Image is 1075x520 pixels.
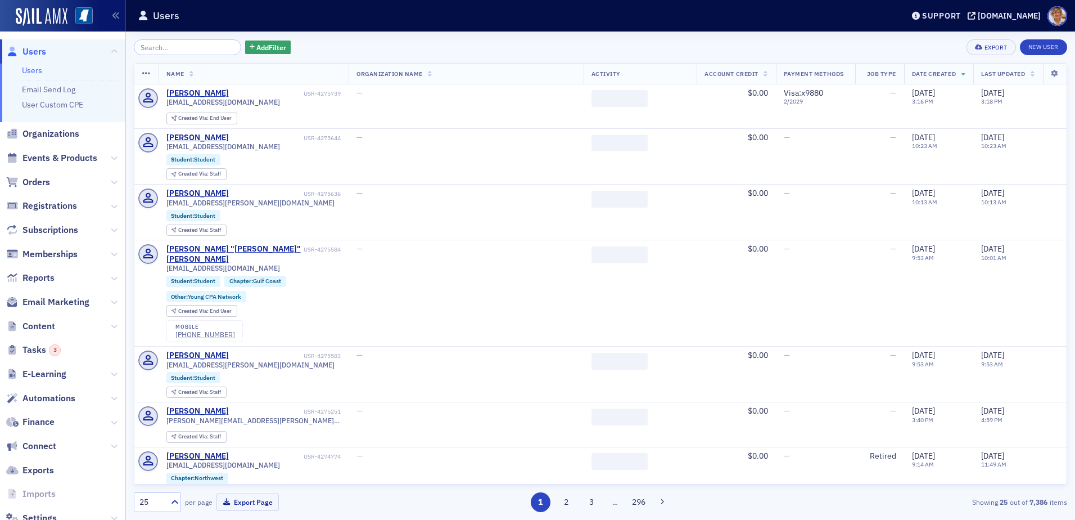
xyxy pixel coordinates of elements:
strong: 25 [998,497,1010,507]
img: SailAMX [16,8,67,26]
span: Created Via : [178,388,210,396]
span: Users [22,46,46,58]
span: ‌ [591,453,648,470]
span: ‌ [591,90,648,107]
span: $0.00 [748,188,768,198]
a: Subscriptions [6,224,78,236]
a: Connect [6,440,56,452]
time: 9:14 AM [912,460,934,468]
time: 4:59 PM [981,416,1002,424]
div: Staff [178,434,221,440]
span: Other : [171,293,188,301]
a: Reports [6,272,55,284]
div: USR-4275584 [304,246,341,253]
div: USR-4275739 [231,90,341,97]
span: … [607,497,623,507]
span: Registrations [22,200,77,212]
a: [PERSON_NAME] [166,88,229,98]
a: Users [22,65,42,75]
button: 296 [629,492,649,512]
span: $0.00 [748,244,768,254]
div: Student: [166,372,221,383]
div: USR-4275636 [231,190,341,198]
span: Content [22,320,55,333]
a: Memberships [6,248,78,261]
span: Imports [22,488,56,500]
a: Student:Student [171,156,215,163]
span: 2 / 2029 [784,98,847,105]
span: — [784,188,790,198]
span: Visa : x9880 [784,88,823,98]
span: Chapter : [229,277,253,285]
a: Chapter:Northwest [171,474,223,482]
span: $0.00 [748,406,768,416]
div: End User [178,115,232,122]
span: Tasks [22,344,61,356]
span: $0.00 [748,350,768,360]
span: — [784,406,790,416]
img: SailAMX [75,7,93,25]
a: E-Learning [6,368,66,380]
span: [DATE] [981,132,1004,142]
span: [EMAIL_ADDRESS][DOMAIN_NAME] [166,142,280,151]
a: Other:Young CPA Network [171,293,241,301]
div: USR-4275583 [231,352,341,360]
a: User Custom CPE [22,100,83,110]
span: — [784,451,790,461]
time: 3:18 PM [981,97,1002,105]
span: [DATE] [912,88,935,98]
a: View Homepage [67,7,93,26]
div: Showing out of items [764,497,1067,507]
span: Add Filter [256,42,286,52]
a: Registrations [6,200,77,212]
a: Email Send Log [22,84,75,95]
span: [DATE] [912,451,935,461]
span: Student : [171,374,194,382]
div: End User [178,308,232,315]
span: Chapter : [171,474,195,482]
a: Organizations [6,128,79,140]
time: 10:23 AM [912,142,937,150]
button: AddFilter [245,41,291,55]
span: Activity [591,70,621,78]
a: Automations [6,392,75,405]
time: 3:16 PM [912,97,933,105]
span: [DATE] [912,350,935,360]
time: 10:13 AM [912,198,937,206]
span: ‌ [591,353,648,370]
span: ‌ [591,191,648,208]
a: Content [6,320,55,333]
h1: Users [153,9,179,23]
span: Payment Methods [784,70,844,78]
span: — [356,350,363,360]
div: Created Via: End User [166,305,237,317]
button: Export [966,39,1015,55]
a: Imports [6,488,56,500]
div: [DOMAIN_NAME] [978,11,1041,21]
span: E-Learning [22,368,66,380]
div: Created Via: Staff [166,168,227,180]
time: 9:53 AM [981,360,1003,368]
div: 3 [49,344,61,356]
div: Chapter: [166,473,229,484]
span: Subscriptions [22,224,78,236]
a: [PERSON_NAME] [166,451,229,461]
div: Created Via: Staff [166,225,227,236]
span: Connect [22,440,56,452]
time: 9:53 AM [912,360,934,368]
span: [DATE] [912,406,935,416]
div: Student: [166,276,221,287]
span: [EMAIL_ADDRESS][DOMAIN_NAME] [166,461,280,469]
span: [EMAIL_ADDRESS][DOMAIN_NAME] [166,98,280,106]
strong: 7,386 [1028,497,1050,507]
span: Created Via : [178,226,210,234]
div: Student: [166,154,221,165]
a: Student:Student [171,374,215,382]
a: [PERSON_NAME] [166,189,229,199]
a: [PERSON_NAME] [166,351,229,361]
a: Events & Products [6,152,97,164]
span: [DATE] [981,244,1004,254]
span: Profile [1047,6,1067,26]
